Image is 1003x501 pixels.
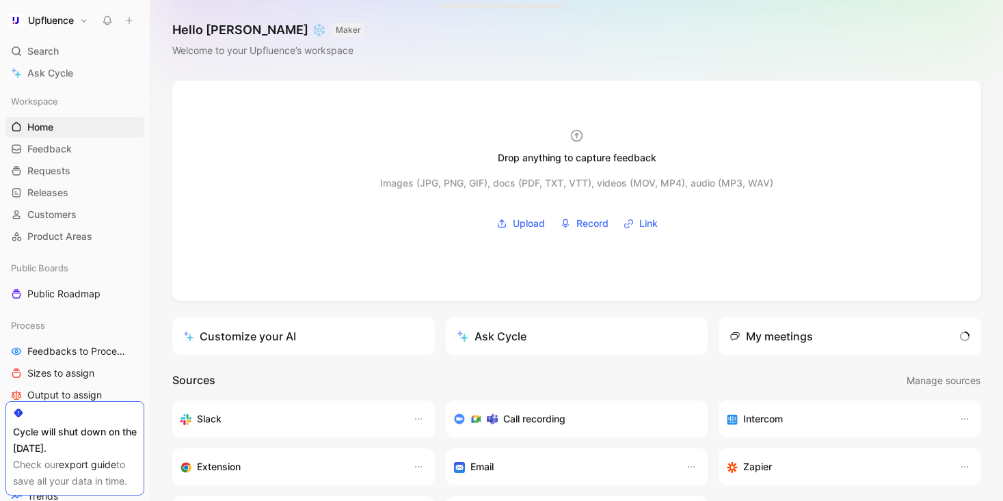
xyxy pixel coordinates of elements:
div: Sync your customers, send feedback and get updates in Intercom [727,411,946,427]
span: Customers [27,208,77,221]
h3: Slack [197,411,222,427]
h1: Hello [PERSON_NAME] ❄️ [172,22,365,38]
span: Output to assign [27,388,102,402]
h3: Call recording [503,411,565,427]
div: Forward emails to your feedback inbox [454,459,673,475]
span: Feedbacks to Process [27,344,125,358]
div: Record & transcribe meetings from Zoom, Meet & Teams. [454,411,689,427]
span: Public Boards [11,261,68,275]
span: Process [11,319,45,332]
span: Sizes to assign [27,366,94,380]
h3: Intercom [743,411,783,427]
div: Public BoardsPublic Roadmap [5,258,144,304]
span: Public Roadmap [27,287,101,301]
div: Ask Cycle [457,328,526,344]
div: Sync your customers, send feedback and get updates in Slack [180,411,399,427]
a: Sizes to assign [5,363,144,383]
h3: Extension [197,459,241,475]
a: Customize your AI [172,317,435,355]
h1: Upfluence [28,14,74,27]
div: Workspace [5,91,144,111]
a: Output to assign [5,385,144,405]
a: Home [5,117,144,137]
span: Feedback [27,142,72,156]
span: Workspace [11,94,58,108]
a: Feedback [5,139,144,159]
a: Customers [5,204,144,225]
button: Link [619,213,663,234]
a: Feedbacks to Process [5,341,144,362]
span: Ask Cycle [27,65,73,81]
button: Upload [492,213,550,234]
button: UpfluenceUpfluence [5,11,92,30]
div: Images (JPG, PNG, GIF), docs (PDF, TXT, VTT), videos (MOV, MP4), audio (MP3, WAV) [380,175,773,191]
div: Welcome to your Upfluence’s workspace [172,42,365,59]
div: Public Boards [5,258,144,278]
div: Process [5,315,144,336]
a: Releases [5,182,144,203]
button: MAKER [332,23,365,37]
span: Manage sources [907,373,980,389]
div: ProcessFeedbacks to ProcessSizes to assignOutput to assignBusiness Focus to assign [5,315,144,427]
div: Search [5,41,144,62]
a: Ask Cycle [5,63,144,83]
a: Requests [5,161,144,181]
span: Home [27,120,53,134]
div: Customize your AI [183,328,296,344]
button: Manage sources [906,372,981,390]
span: Product Areas [27,230,92,243]
span: Search [27,43,59,59]
h2: Sources [172,372,215,390]
div: Capture feedback from anywhere on the web [180,459,399,475]
h3: Email [470,459,494,475]
span: Link [639,215,658,232]
span: Upload [513,215,545,232]
a: Public Roadmap [5,284,144,304]
div: Check our to save all your data in time. [13,457,137,489]
button: Ask Cycle [446,317,708,355]
span: Record [576,215,609,232]
div: My meetings [730,328,813,344]
span: Releases [27,186,68,200]
div: Drop anything to capture feedback [498,150,656,166]
span: Requests [27,164,70,178]
button: Record [555,213,613,234]
img: Upfluence [9,14,23,27]
h3: Zapier [743,459,772,475]
a: export guide [59,459,116,470]
div: Capture feedback from thousands of sources with Zapier (survey results, recordings, sheets, etc). [727,459,946,475]
div: Cycle will shut down on the [DATE]. [13,424,137,457]
a: Product Areas [5,226,144,247]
